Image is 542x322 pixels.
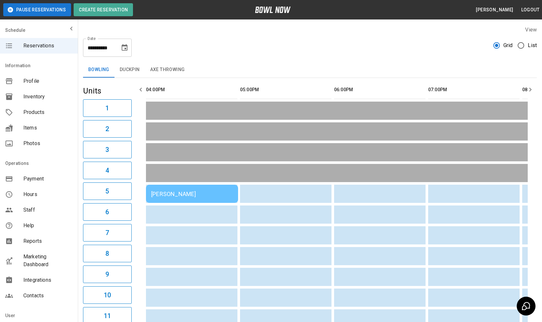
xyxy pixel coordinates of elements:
[23,42,73,50] span: Reservations
[83,182,132,200] button: 5
[528,42,537,49] span: List
[83,62,537,78] div: inventory tabs
[104,311,111,321] h6: 11
[83,141,132,158] button: 3
[105,144,109,155] h6: 3
[240,80,331,99] th: 05:00PM
[83,203,132,221] button: 6
[105,269,109,279] h6: 9
[23,237,73,245] span: Reports
[105,248,109,259] h6: 8
[3,3,71,16] button: Pause Reservations
[519,4,542,16] button: Logout
[23,222,73,229] span: Help
[146,80,237,99] th: 04:00PM
[105,124,109,134] h6: 2
[23,292,73,300] span: Contacts
[334,80,426,99] th: 06:00PM
[105,207,109,217] h6: 6
[83,62,114,78] button: Bowling
[74,3,133,16] button: Create Reservation
[23,175,73,183] span: Payment
[105,165,109,176] h6: 4
[255,6,291,13] img: logo
[105,103,109,113] h6: 1
[83,224,132,241] button: 7
[23,276,73,284] span: Integrations
[83,286,132,304] button: 10
[23,253,73,268] span: Marketing Dashboard
[473,4,516,16] button: [PERSON_NAME]
[145,62,190,78] button: Axe Throwing
[105,228,109,238] h6: 7
[525,27,537,33] label: View
[23,108,73,116] span: Products
[428,80,520,99] th: 07:00PM
[104,290,111,300] h6: 10
[23,140,73,147] span: Photos
[23,124,73,132] span: Items
[83,266,132,283] button: 9
[23,93,73,101] span: Inventory
[503,42,513,49] span: Grid
[83,99,132,117] button: 1
[83,120,132,138] button: 2
[105,186,109,196] h6: 5
[114,62,145,78] button: Duckpin
[23,77,73,85] span: Profile
[83,162,132,179] button: 4
[23,206,73,214] span: Staff
[151,191,233,197] div: [PERSON_NAME]
[118,41,131,54] button: Choose date, selected date is Jul 8, 2025
[83,86,132,96] h5: Units
[23,191,73,198] span: Hours
[83,245,132,262] button: 8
